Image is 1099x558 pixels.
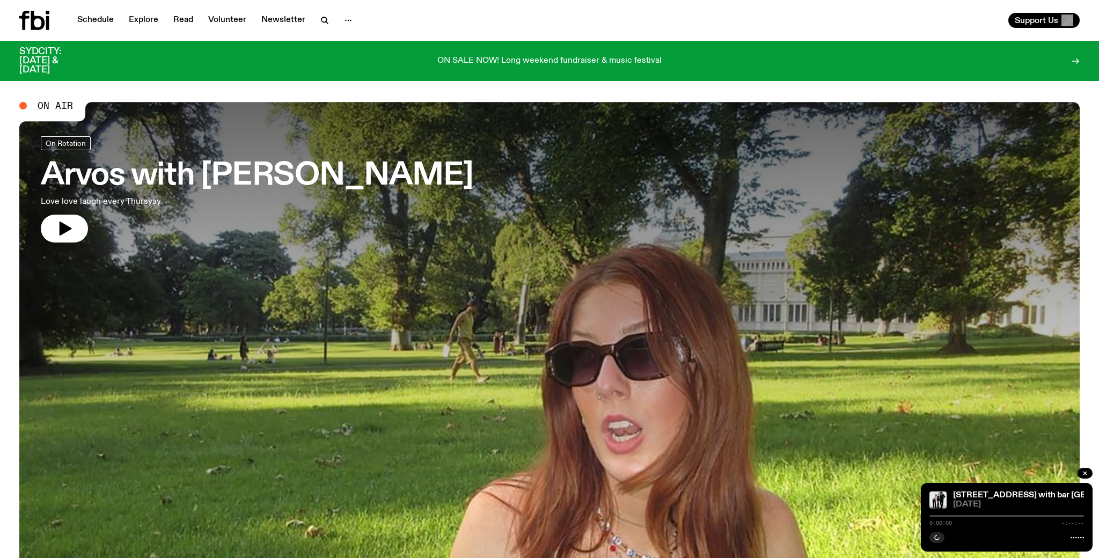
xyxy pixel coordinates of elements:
[41,136,473,243] a: Arvos with [PERSON_NAME]Love love laugh every Thursyay
[437,56,662,66] p: ON SALE NOW! Long weekend fundraiser & music festival
[1015,16,1058,25] span: Support Us
[1061,520,1084,526] span: -:--:--
[38,101,73,111] span: On Air
[41,161,473,191] h3: Arvos with [PERSON_NAME]
[46,139,86,147] span: On Rotation
[41,195,316,208] p: Love love laugh every Thursyay
[71,13,120,28] a: Schedule
[1008,13,1080,28] button: Support Us
[255,13,312,28] a: Newsletter
[202,13,253,28] a: Volunteer
[167,13,200,28] a: Read
[929,520,952,526] span: 0:00:00
[19,47,88,75] h3: SYDCITY: [DATE] & [DATE]
[953,501,1084,509] span: [DATE]
[41,136,91,150] a: On Rotation
[122,13,165,28] a: Explore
